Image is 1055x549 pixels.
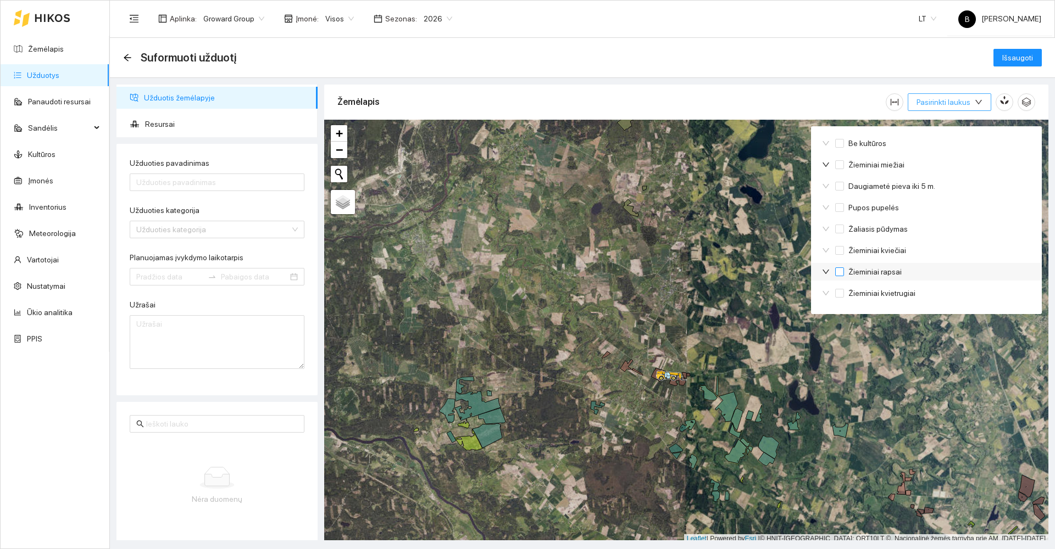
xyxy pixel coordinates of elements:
input: Pabaigos data [221,271,288,283]
span: Suformuoti užduotį [141,49,236,66]
label: Užduoties kategorija [130,205,199,216]
label: Užrašai [130,299,156,311]
span: Groward Group [203,10,264,27]
span: Išsaugoti [1002,52,1033,64]
span: B [965,10,970,28]
a: Zoom out [331,142,347,158]
span: Sandėlis [28,117,91,139]
span: swap-right [208,272,216,281]
span: down [822,161,830,169]
span: down [822,139,830,147]
span: Žieminiai kviečiai [844,244,910,256]
a: Užduotys [27,71,59,80]
span: layout [158,14,167,23]
a: Leaflet [687,535,707,542]
span: shop [284,14,293,23]
button: Initiate a new search [331,166,347,182]
span: down [822,289,830,297]
span: column-width [886,98,903,107]
span: Daugiametė pieva iki 5 m. [844,180,940,192]
span: Be kultūros [844,137,891,149]
input: Ieškoti lauko [146,418,298,430]
textarea: Užrašai [130,315,304,369]
button: menu-fold [123,8,145,30]
a: Žemėlapis [28,44,64,53]
div: Nėra duomenų [138,493,296,505]
a: Ūkio analitika [27,308,73,317]
div: Žemėlapis [337,86,886,117]
a: Vartotojai [27,255,59,264]
a: Kultūros [28,150,55,159]
input: Planuojamas įvykdymo laikotarpis [136,271,203,283]
span: menu-fold [129,14,139,24]
span: − [336,143,343,156]
span: Aplinka : [170,13,197,25]
span: Įmonė : [296,13,319,25]
button: column-width [886,93,903,111]
span: arrow-left [123,53,132,62]
div: | Powered by © HNIT-[GEOGRAPHIC_DATA]; ORT10LT ©, Nacionalinė žemės tarnyba prie AM, [DATE]-[DATE] [684,534,1048,544]
input: Užduoties pavadinimas [130,173,304,191]
span: calendar [374,14,382,23]
span: 2026 [424,10,452,27]
span: down [822,268,830,276]
span: Sezonas : [385,13,417,25]
span: Žieminiai kvietrugiai [844,287,920,299]
button: Pasirinkti laukusdown [908,93,991,111]
a: Inventorius [29,203,66,211]
div: Atgal [123,53,132,63]
span: LT [919,10,936,27]
span: down [822,225,830,233]
span: down [822,182,830,190]
a: Meteorologija [29,229,76,238]
a: Nustatymai [27,282,65,290]
span: + [336,126,343,140]
a: PPIS [27,334,42,343]
button: Išsaugoti [993,49,1042,66]
span: | [758,535,760,542]
span: Užduotis žemėlapyje [144,87,309,109]
span: to [208,272,216,281]
span: search [136,420,144,428]
span: down [975,98,982,107]
span: down [822,204,830,211]
span: Pupos pupelės [844,201,903,214]
span: Resursai [145,113,309,135]
span: [PERSON_NAME] [958,14,1041,23]
label: Užduoties pavadinimas [130,158,209,169]
a: Esri [745,535,757,542]
a: Panaudoti resursai [28,97,91,106]
input: Užduoties kategorija [136,221,290,238]
a: Įmonės [28,176,53,185]
a: Zoom in [331,125,347,142]
span: Pasirinkti laukus [917,96,970,108]
span: Žaliasis pūdymas [844,223,912,235]
span: Visos [325,10,354,27]
a: Layers [331,190,355,214]
span: down [822,247,830,254]
span: Žieminiai miežiai [844,159,909,171]
label: Planuojamas įvykdymo laikotarpis [130,252,243,264]
span: Žieminiai rapsai [844,266,906,278]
